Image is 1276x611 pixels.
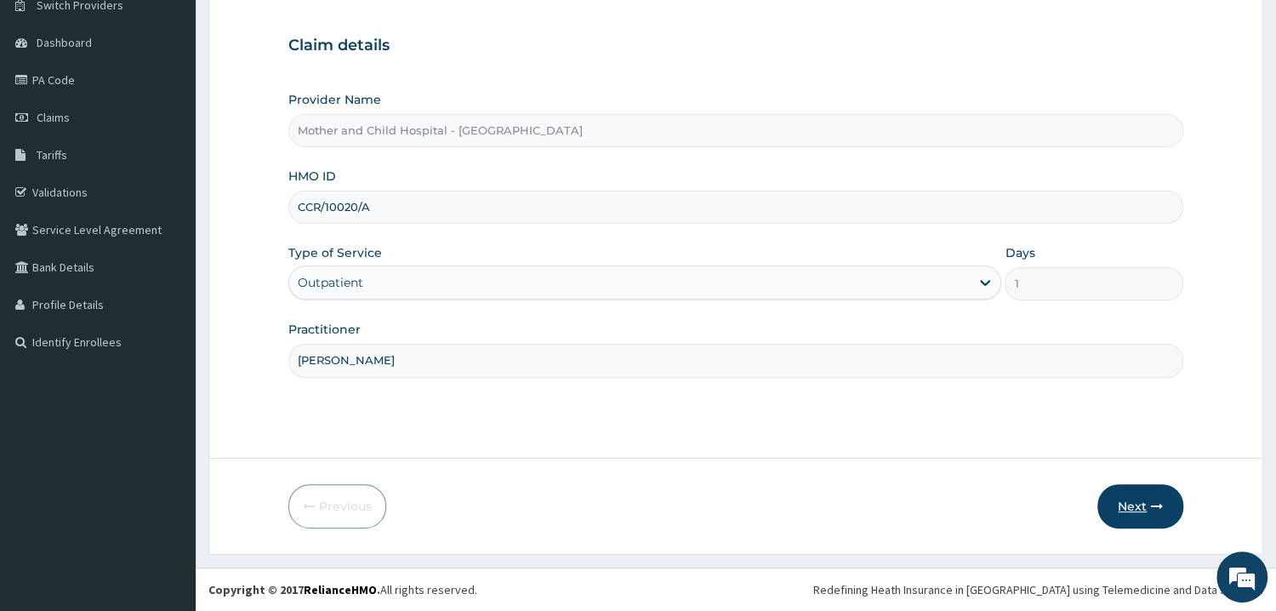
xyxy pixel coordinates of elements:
[37,110,70,125] span: Claims
[288,484,386,528] button: Previous
[288,168,336,185] label: HMO ID
[1005,244,1034,261] label: Days
[288,191,1183,224] input: Enter HMO ID
[288,244,382,261] label: Type of Service
[304,582,377,597] a: RelianceHMO
[208,582,380,597] strong: Copyright © 2017 .
[37,35,92,50] span: Dashboard
[288,91,381,108] label: Provider Name
[298,274,363,291] div: Outpatient
[99,191,235,363] span: We're online!
[37,147,67,163] span: Tariffs
[196,568,1276,611] footer: All rights reserved.
[813,581,1263,598] div: Redefining Heath Insurance in [GEOGRAPHIC_DATA] using Telemedicine and Data Science!
[1097,484,1183,528] button: Next
[288,344,1183,377] input: Enter Name
[288,37,1183,55] h3: Claim details
[288,321,361,338] label: Practitioner
[31,85,69,128] img: d_794563401_company_1708531726252_794563401
[9,420,324,479] textarea: Type your message and hit 'Enter'
[88,95,286,117] div: Chat with us now
[279,9,320,49] div: Minimize live chat window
